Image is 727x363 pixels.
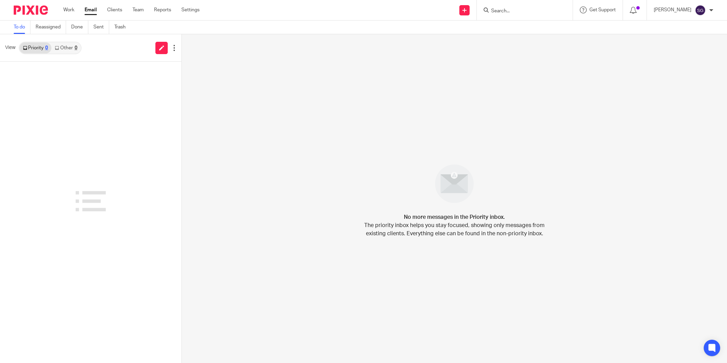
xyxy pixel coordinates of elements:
a: Trash [114,21,131,34]
a: Reports [154,7,171,13]
div: 0 [45,46,48,50]
a: Sent [93,21,109,34]
a: Other0 [51,42,80,53]
h4: No more messages in the Priority inbox. [404,213,505,221]
img: image [431,160,478,208]
a: Team [132,7,144,13]
a: Reassigned [36,21,66,34]
span: View [5,44,15,51]
img: Pixie [14,5,48,15]
img: svg%3E [695,5,706,16]
a: Settings [181,7,200,13]
a: Clients [107,7,122,13]
a: Done [71,21,88,34]
a: Work [63,7,74,13]
a: Priority0 [20,42,51,53]
p: [PERSON_NAME] [654,7,691,13]
a: Email [85,7,97,13]
span: Get Support [589,8,616,12]
a: To do [14,21,30,34]
div: 0 [75,46,77,50]
input: Search [490,8,552,14]
p: The priority inbox helps you stay focused, showing only messages from existing clients. Everythin... [364,221,545,238]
